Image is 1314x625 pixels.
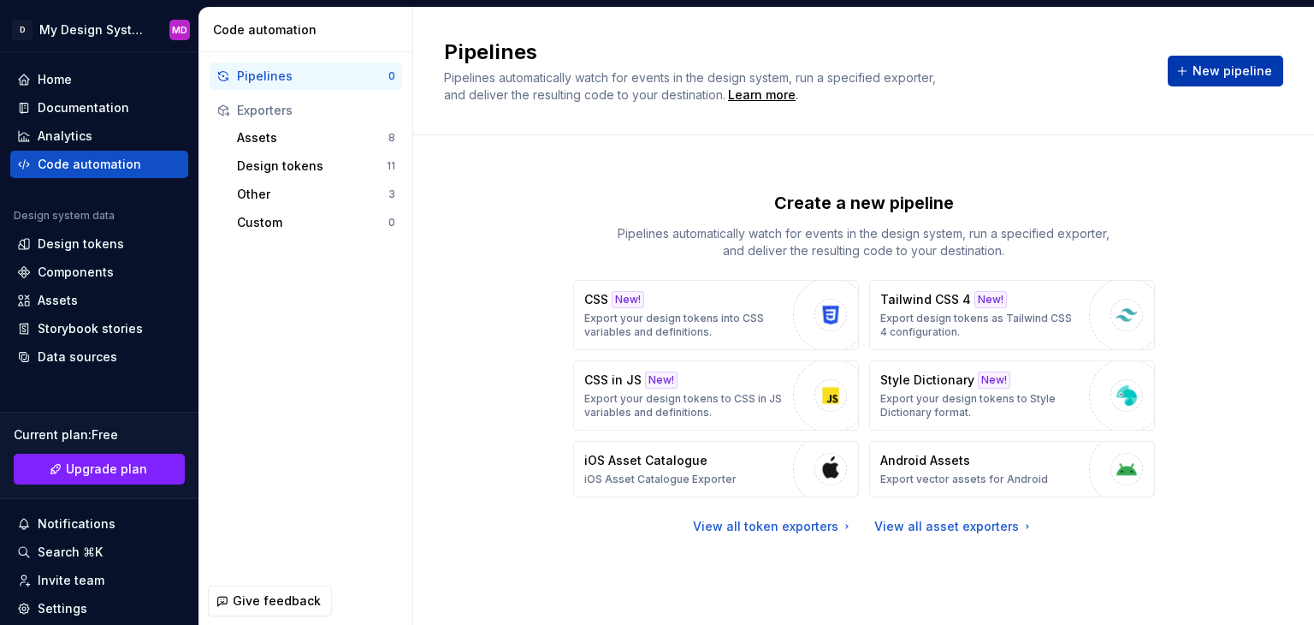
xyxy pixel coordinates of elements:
div: Design tokens [38,235,124,253]
div: Components [38,264,114,281]
div: 0 [388,216,395,229]
p: Android Assets [880,452,970,469]
p: Export your design tokens into CSS variables and definitions. [584,312,784,339]
p: CSS [584,291,608,308]
div: Settings [38,600,87,617]
a: Data sources [10,343,188,371]
span: Upgrade plan [66,461,147,478]
a: Design tokens [10,230,188,258]
div: My Design System [39,21,149,39]
p: Export your design tokens to CSS in JS variables and definitions. [584,392,784,420]
a: Settings [10,595,188,622]
div: Design tokens [237,158,387,175]
button: Style DictionaryNew!Export your design tokens to Style Dictionary format. [869,360,1155,431]
div: Search ⌘K [38,544,103,561]
button: Search ⌘K [10,539,188,566]
a: Learn more [728,86,796,104]
a: View all asset exporters [874,518,1034,535]
div: Analytics [38,128,92,145]
span: Give feedback [233,592,321,610]
a: Upgrade plan [14,454,185,485]
a: Invite team [10,567,188,594]
p: Tailwind CSS 4 [880,291,971,308]
a: Documentation [10,94,188,122]
div: Exporters [237,102,395,119]
span: . [725,89,798,102]
button: Design tokens11 [230,152,402,180]
div: Invite team [38,572,104,589]
div: D [12,20,33,40]
span: New pipeline [1193,62,1272,80]
a: Code automation [10,151,188,178]
div: Code automation [38,156,141,173]
a: Analytics [10,122,188,150]
div: Notifications [38,515,115,533]
button: Assets8 [230,124,402,152]
button: CSS in JSNew!Export your design tokens to CSS in JS variables and definitions. [573,360,859,431]
button: DMy Design SystemMD [3,11,195,48]
p: iOS Asset Catalogue [584,452,707,469]
p: iOS Asset Catalogue Exporter [584,473,737,486]
h2: Pipelines [444,39,1147,66]
div: Documentation [38,99,129,116]
div: 3 [388,187,395,201]
div: Assets [38,292,78,309]
button: Other3 [230,181,402,208]
p: Style Dictionary [880,372,974,389]
p: Export vector assets for Android [880,473,1048,486]
span: Pipelines automatically watch for events in the design system, run a specified exporter, and deli... [444,70,939,102]
div: New! [978,372,1010,389]
button: Notifications [10,510,188,538]
div: Design system data [14,209,115,223]
p: CSS in JS [584,372,642,389]
a: Assets [10,287,188,314]
div: 8 [388,131,395,145]
div: New! [645,372,678,389]
button: Custom0 [230,209,402,236]
button: iOS Asset CatalogueiOS Asset Catalogue Exporter [573,441,859,497]
div: Home [38,71,72,88]
div: 0 [388,69,395,83]
button: Android AssetsExport vector assets for Android [869,441,1155,497]
button: CSSNew!Export your design tokens into CSS variables and definitions. [573,280,859,350]
div: Data sources [38,348,117,366]
button: New pipeline [1168,56,1283,86]
div: Code automation [213,21,405,39]
a: Storybook stories [10,315,188,342]
div: Pipelines [237,68,388,85]
button: Give feedback [208,586,332,616]
p: Pipelines automatically watch for events in the design system, run a specified exporter, and deli... [607,225,1121,259]
div: New! [612,291,644,308]
div: Assets [237,129,388,146]
div: Storybook stories [38,320,143,337]
p: Create a new pipeline [774,191,954,215]
a: Components [10,259,188,286]
div: 11 [387,159,395,173]
p: Export design tokens as Tailwind CSS 4 configuration. [880,312,1080,339]
div: New! [974,291,1007,308]
div: MD [172,23,187,37]
a: View all token exporters [693,518,854,535]
button: Pipelines0 [210,62,402,90]
a: Home [10,66,188,93]
div: Other [237,186,388,203]
div: Custom [237,214,388,231]
div: Current plan : Free [14,426,185,443]
button: Tailwind CSS 4New!Export design tokens as Tailwind CSS 4 configuration. [869,280,1155,350]
p: Export your design tokens to Style Dictionary format. [880,392,1080,420]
